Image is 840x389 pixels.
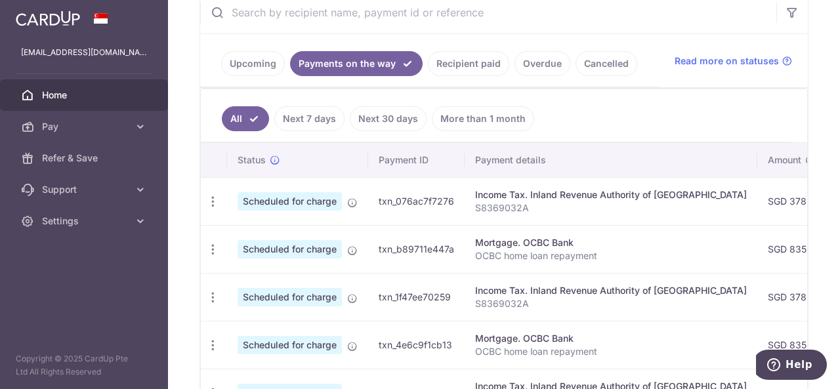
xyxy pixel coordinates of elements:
td: SGD 835.73 [757,321,831,369]
span: Scheduled for charge [238,192,342,211]
td: SGD 835.73 [757,225,831,273]
a: Overdue [514,51,570,76]
p: OCBC home loan repayment [475,249,747,262]
span: Settings [42,215,129,228]
a: Recipient paid [428,51,509,76]
p: [EMAIL_ADDRESS][DOMAIN_NAME] [21,46,147,59]
span: Read more on statuses [675,54,779,68]
a: Cancelled [576,51,637,76]
span: Scheduled for charge [238,288,342,306]
p: S8369032A [475,297,747,310]
span: Home [42,89,129,102]
span: Support [42,183,129,196]
a: Upcoming [221,51,285,76]
td: SGD 378.36 [757,273,831,321]
th: Payment details [465,143,757,177]
a: Next 30 days [350,106,427,131]
td: SGD 378.36 [757,177,831,225]
div: Income Tax. Inland Revenue Authority of [GEOGRAPHIC_DATA] [475,284,747,297]
div: Mortgage. OCBC Bank [475,236,747,249]
td: txn_b89711e447a [368,225,465,273]
iframe: Opens a widget where you can find more information [756,350,827,382]
span: Amount [768,154,801,167]
td: txn_076ac7f7276 [368,177,465,225]
a: More than 1 month [432,106,534,131]
a: Payments on the way [290,51,423,76]
div: Mortgage. OCBC Bank [475,332,747,345]
a: Next 7 days [274,106,345,131]
th: Payment ID [368,143,465,177]
div: Income Tax. Inland Revenue Authority of [GEOGRAPHIC_DATA] [475,188,747,201]
a: Read more on statuses [675,54,792,68]
img: CardUp [16,10,80,26]
span: Scheduled for charge [238,240,342,258]
span: Refer & Save [42,152,129,165]
td: txn_1f47ee70259 [368,273,465,321]
p: OCBC home loan repayment [475,345,747,358]
p: S8369032A [475,201,747,215]
span: Pay [42,120,129,133]
span: Scheduled for charge [238,336,342,354]
td: txn_4e6c9f1cb13 [368,321,465,369]
a: All [222,106,269,131]
span: Status [238,154,266,167]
